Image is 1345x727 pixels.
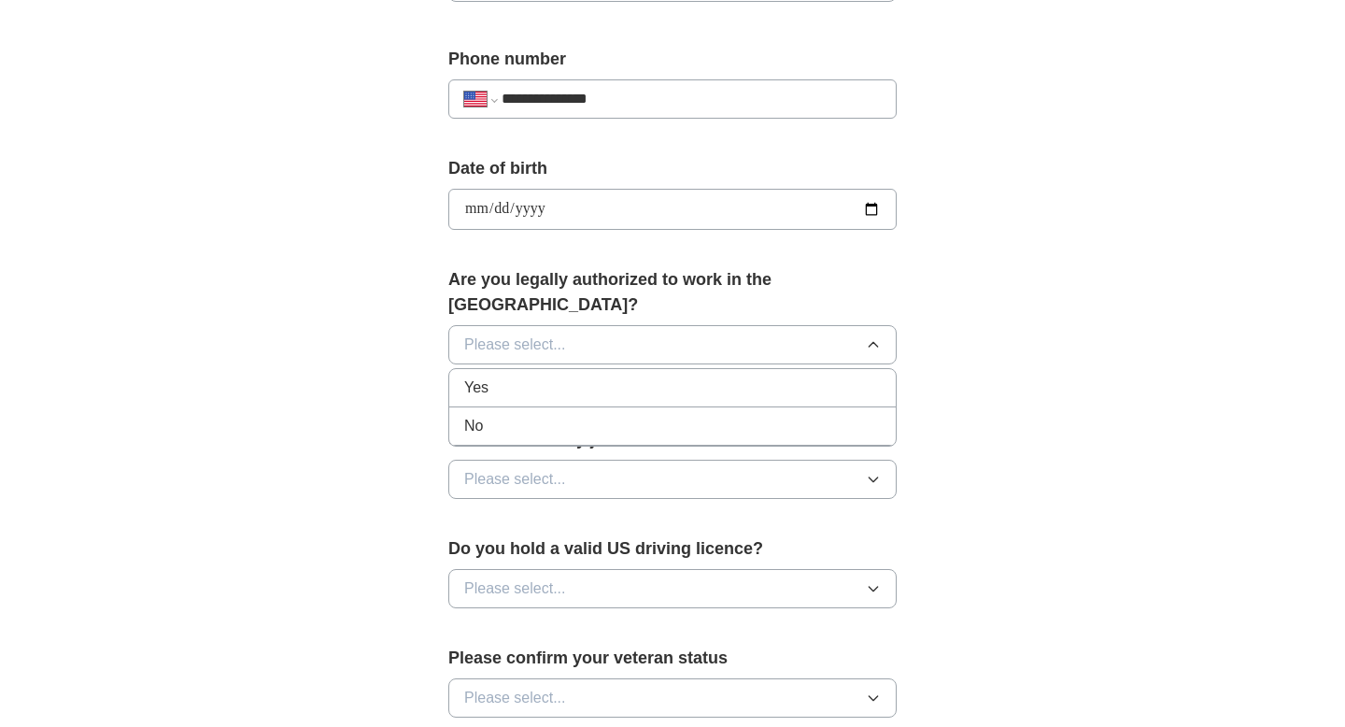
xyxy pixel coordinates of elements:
[448,156,897,181] label: Date of birth
[448,47,897,72] label: Phone number
[448,646,897,671] label: Please confirm your veteran status
[464,377,488,399] span: Yes
[448,536,897,562] label: Do you hold a valid US driving licence?
[448,460,897,499] button: Please select...
[448,569,897,608] button: Please select...
[464,334,566,356] span: Please select...
[448,678,897,718] button: Please select...
[448,325,897,364] button: Please select...
[464,415,483,437] span: No
[464,577,566,600] span: Please select...
[464,687,566,709] span: Please select...
[448,267,897,318] label: Are you legally authorized to work in the [GEOGRAPHIC_DATA]?
[464,468,566,491] span: Please select...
